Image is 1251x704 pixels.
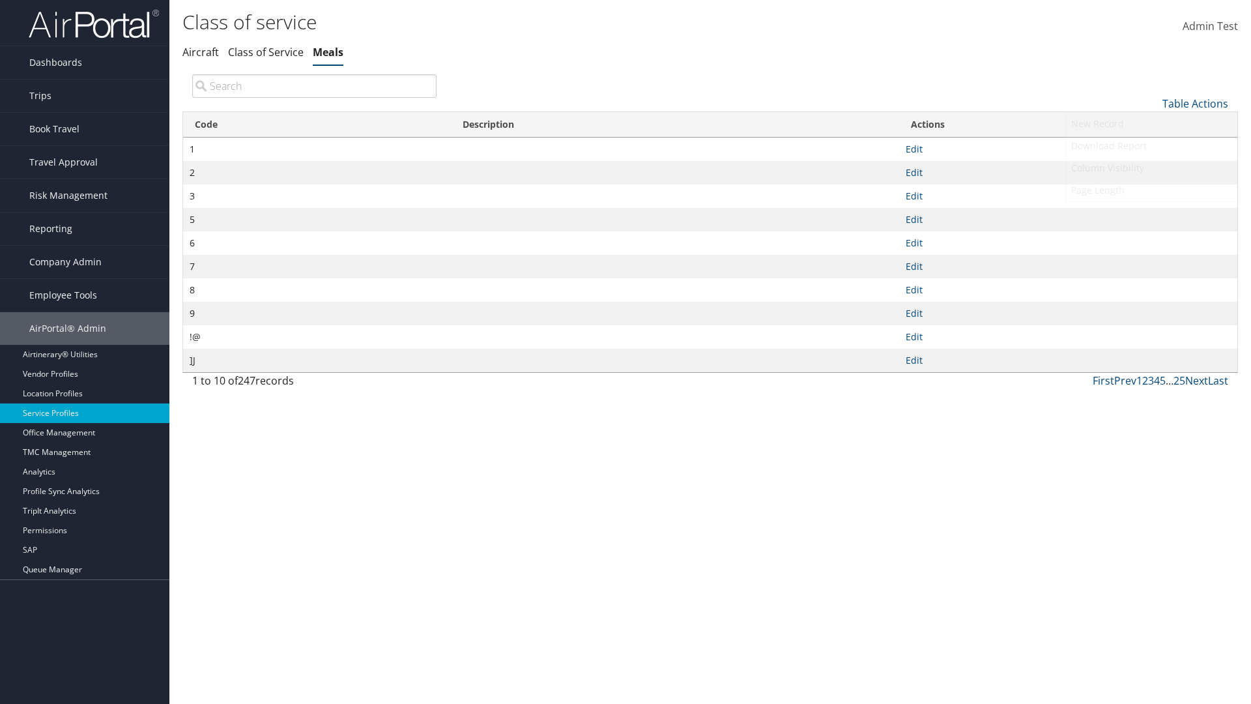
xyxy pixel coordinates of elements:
a: Page Length [1066,179,1237,201]
span: Travel Approval [29,146,98,179]
span: Reporting [29,213,72,245]
span: Dashboards [29,46,82,79]
span: Book Travel [29,113,79,145]
span: Risk Management [29,179,108,212]
span: Employee Tools [29,279,97,312]
a: New Record [1066,113,1237,135]
span: AirPortal® Admin [29,312,106,345]
img: airportal-logo.png [29,8,159,39]
a: Download Report [1066,135,1237,157]
span: Company Admin [29,246,102,278]
span: Trips [29,80,51,112]
a: Column Visibility [1066,157,1237,179]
